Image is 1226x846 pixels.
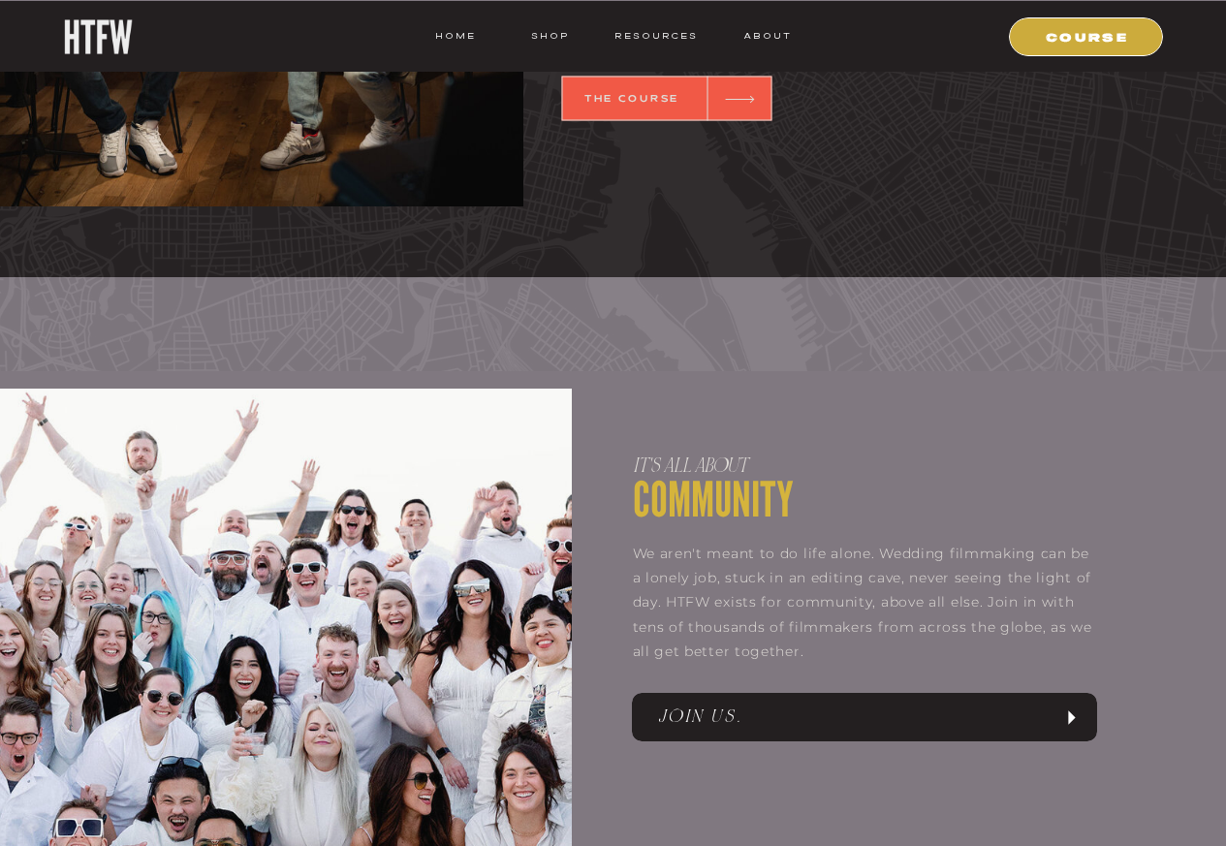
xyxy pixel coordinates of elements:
a: THE COURSE [570,95,695,103]
a: HOME [435,27,476,45]
a: resources [608,27,698,45]
a: COURSE [1022,27,1153,45]
a: shop [513,27,589,45]
p: We aren't meant to do life alone. Wedding filmmaking can be a lonely job, stuck in an editing cav... [633,542,1094,676]
a: JOIN US. [658,703,1052,732]
p: IT'S ALL ABOUT [633,455,1088,492]
a: ABOUT [742,27,792,45]
p: COMMUNITY [633,460,1088,518]
b: THE COURSE [584,95,679,104]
